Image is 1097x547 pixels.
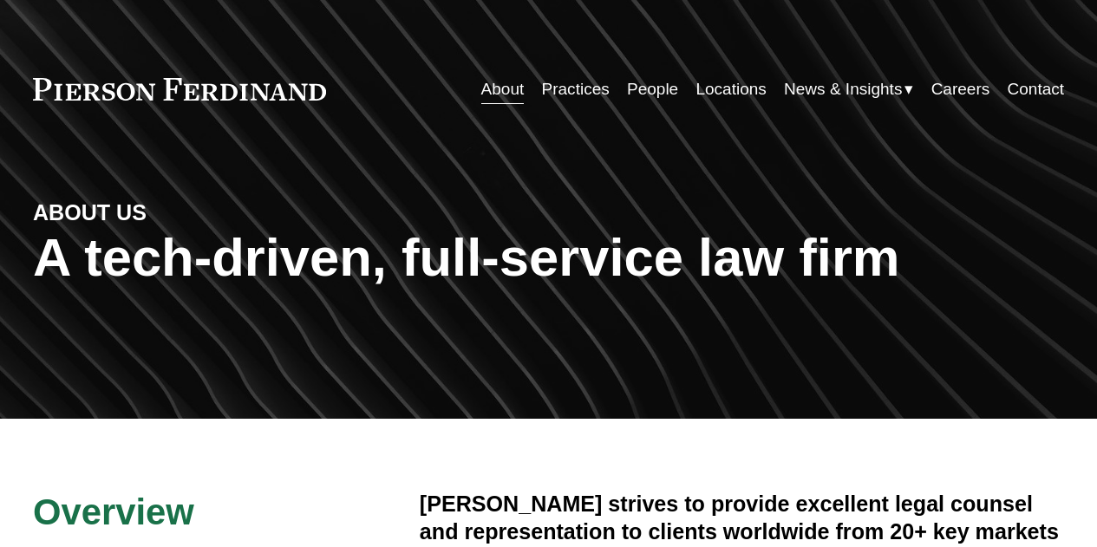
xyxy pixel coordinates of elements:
[33,227,1064,288] h1: A tech-driven, full-service law firm
[1008,73,1065,106] a: Contact
[784,75,902,104] span: News & Insights
[695,73,766,106] a: Locations
[931,73,990,106] a: Careers
[627,73,678,106] a: People
[784,73,913,106] a: folder dropdown
[542,73,610,106] a: Practices
[481,73,525,106] a: About
[33,200,147,225] strong: ABOUT US
[33,492,194,532] span: Overview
